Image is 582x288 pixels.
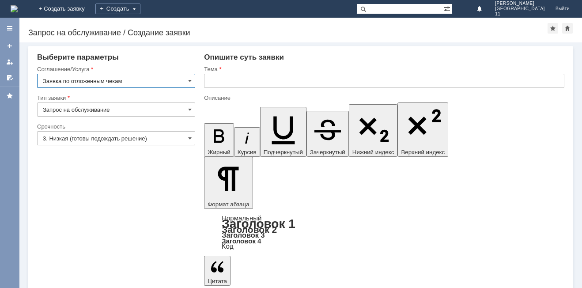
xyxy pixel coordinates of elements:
[548,23,558,34] div: Добавить в избранное
[260,107,306,157] button: Подчеркнутый
[443,4,452,12] span: Расширенный поиск
[234,127,260,157] button: Курсив
[204,256,231,286] button: Цитата
[204,53,284,61] span: Опишите суть заявки
[349,104,398,157] button: Нижний индекс
[238,149,257,155] span: Курсив
[37,124,193,129] div: Срочность
[208,278,227,284] span: Цитата
[204,123,234,157] button: Жирный
[11,5,18,12] a: Перейти на домашнюю страницу
[264,149,303,155] span: Подчеркнутый
[204,66,563,72] div: Тема
[222,224,277,235] a: Заголовок 2
[222,214,261,222] a: Нормальный
[37,66,193,72] div: Соглашение/Услуга
[306,111,349,157] button: Зачеркнутый
[95,4,140,14] div: Создать
[208,201,249,208] span: Формат абзаца
[222,231,265,239] a: Заголовок 3
[11,5,18,12] img: logo
[222,243,234,250] a: Код
[3,39,17,53] a: Создать заявку
[495,11,545,17] span: 11
[37,53,119,61] span: Выберите параметры
[310,149,345,155] span: Зачеркнутый
[37,95,193,101] div: Тип заявки
[204,215,564,250] div: Формат абзаца
[352,149,394,155] span: Нижний индекс
[222,217,295,231] a: Заголовок 1
[397,102,448,157] button: Верхний индекс
[28,28,548,37] div: Запрос на обслуживание / Создание заявки
[204,95,563,101] div: Описание
[204,157,253,209] button: Формат абзаца
[3,71,17,85] a: Мои согласования
[208,149,231,155] span: Жирный
[495,1,545,6] span: [PERSON_NAME]
[562,23,573,34] div: Сделать домашней страницей
[3,55,17,69] a: Мои заявки
[222,237,261,245] a: Заголовок 4
[401,149,445,155] span: Верхний индекс
[495,6,545,11] span: [GEOGRAPHIC_DATA]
